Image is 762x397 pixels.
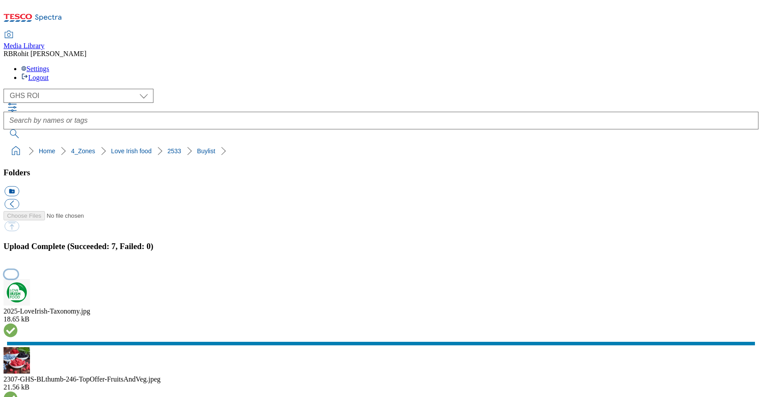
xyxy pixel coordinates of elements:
nav: breadcrumb [4,143,758,159]
a: 4_Zones [71,147,95,155]
a: Love Irish food [111,147,152,155]
input: Search by names or tags [4,112,758,129]
h3: Folders [4,168,758,178]
a: home [9,144,23,158]
span: RB [4,50,13,57]
img: preview [4,279,30,306]
div: 21.56 kB [4,383,758,391]
div: 18.65 kB [4,315,758,323]
a: Settings [21,65,49,72]
span: Rohit [PERSON_NAME] [13,50,86,57]
a: Media Library [4,31,45,50]
h3: Upload Complete (Succeeded: 7, Failed: 0) [4,242,758,251]
a: 2533 [168,147,181,155]
img: preview [4,347,30,374]
span: Media Library [4,42,45,49]
div: 2025-LoveIrish-Taxonomy.jpg [4,307,758,315]
div: 2307-GHS-BLthumb-246-TopOffer-FruitsAndVeg.jpeg [4,375,758,383]
a: Logout [21,74,49,81]
a: Home [39,147,55,155]
a: Buylist [197,147,215,155]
